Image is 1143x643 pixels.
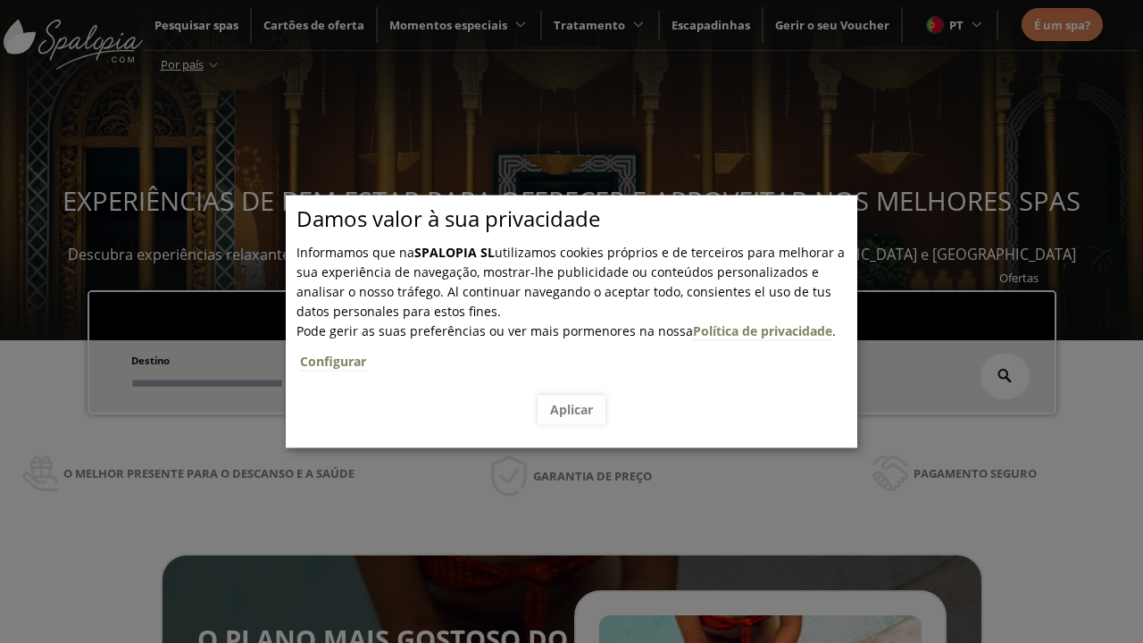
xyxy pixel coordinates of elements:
[693,322,832,340] a: Política de privacidade
[296,209,857,229] p: Damos valor à sua privacidade
[296,244,845,320] span: Informamos que na utilizamos cookies próprios e de terceiros para melhorar a sua experiência de n...
[296,322,693,339] span: Pode gerir as suas preferências ou ver mais pormenores na nossa
[296,322,857,382] span: .
[538,395,605,424] button: Aplicar
[300,353,366,371] a: Configurar
[414,244,495,261] b: SPALOPIA SL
